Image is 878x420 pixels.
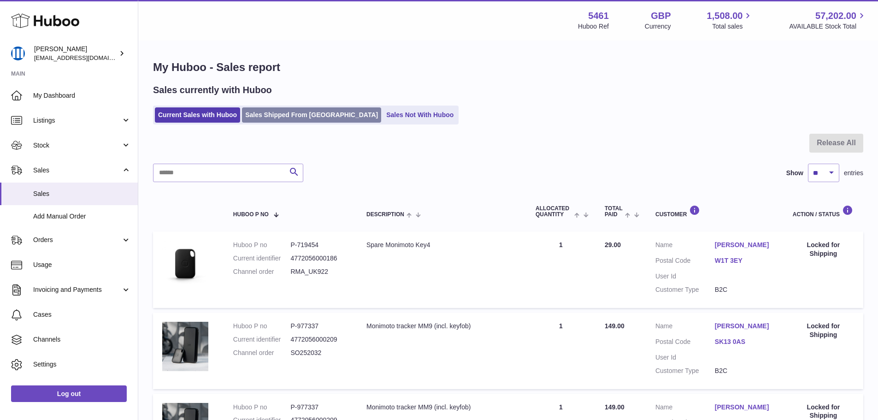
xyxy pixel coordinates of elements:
img: 1676984517.jpeg [162,241,208,287]
a: 57,202.00 AVAILABLE Stock Total [789,10,867,31]
div: [PERSON_NAME] [34,45,117,62]
div: Locked for Shipping [793,322,854,339]
dt: Channel order [233,267,291,276]
span: 149.00 [605,403,625,411]
dd: P-977337 [290,322,348,331]
div: Customer [655,205,774,218]
span: entries [844,169,863,177]
strong: GBP [651,10,671,22]
dt: Current identifier [233,254,291,263]
a: [PERSON_NAME] [715,241,774,249]
dd: B2C [715,367,774,375]
dt: Postal Code [655,256,715,267]
div: Monimoto tracker MM9 (incl. keyfob) [366,322,517,331]
div: Locked for Shipping [793,241,854,258]
h1: My Huboo - Sales report [153,60,863,75]
a: 1,508.00 Total sales [707,10,754,31]
span: AVAILABLE Stock Total [789,22,867,31]
img: 1712818038.jpg [162,322,208,371]
dt: Customer Type [655,367,715,375]
span: Cases [33,310,131,319]
span: Total paid [605,206,623,218]
a: Sales Not With Huboo [383,107,457,123]
span: Description [366,212,404,218]
span: ALLOCATED Quantity [536,206,572,218]
span: My Dashboard [33,91,131,100]
span: 29.00 [605,241,621,248]
dt: Current identifier [233,335,291,344]
td: 1 [526,313,595,389]
label: Show [786,169,803,177]
dd: RMA_UK922 [290,267,348,276]
span: Invoicing and Payments [33,285,121,294]
dt: Name [655,322,715,333]
span: Usage [33,260,131,269]
dd: P-719454 [290,241,348,249]
span: [EMAIL_ADDRESS][DOMAIN_NAME] [34,54,136,61]
span: 57,202.00 [815,10,856,22]
dt: Channel order [233,349,291,357]
dd: P-977337 [290,403,348,412]
dt: User Id [655,353,715,362]
dt: Huboo P no [233,241,291,249]
div: Monimoto tracker MM9 (incl. keyfob) [366,403,517,412]
dd: 4772056000186 [290,254,348,263]
dd: 4772056000209 [290,335,348,344]
span: Huboo P no [233,212,269,218]
dt: Huboo P no [233,403,291,412]
dt: User Id [655,272,715,281]
a: SK13 0AS [715,337,774,346]
a: W1T 3EY [715,256,774,265]
span: Listings [33,116,121,125]
span: Total sales [712,22,753,31]
dd: SO252032 [290,349,348,357]
img: oksana@monimoto.com [11,47,25,60]
a: Current Sales with Huboo [155,107,240,123]
a: Log out [11,385,127,402]
dt: Huboo P no [233,322,291,331]
span: Sales [33,189,131,198]
a: Sales Shipped From [GEOGRAPHIC_DATA] [242,107,381,123]
dt: Customer Type [655,285,715,294]
div: Spare Monimoto Key4 [366,241,517,249]
div: Action / Status [793,205,854,218]
span: Channels [33,335,131,344]
span: Settings [33,360,131,369]
a: [PERSON_NAME] [715,403,774,412]
span: Stock [33,141,121,150]
div: Currency [645,22,671,31]
h2: Sales currently with Huboo [153,84,272,96]
div: Huboo Ref [578,22,609,31]
span: 1,508.00 [707,10,743,22]
dd: B2C [715,285,774,294]
td: 1 [526,231,595,308]
a: [PERSON_NAME] [715,322,774,331]
span: Orders [33,236,121,244]
dt: Postal Code [655,337,715,349]
dt: Name [655,241,715,252]
span: Add Manual Order [33,212,131,221]
dt: Name [655,403,715,414]
span: Sales [33,166,121,175]
span: 149.00 [605,322,625,330]
strong: 5461 [588,10,609,22]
